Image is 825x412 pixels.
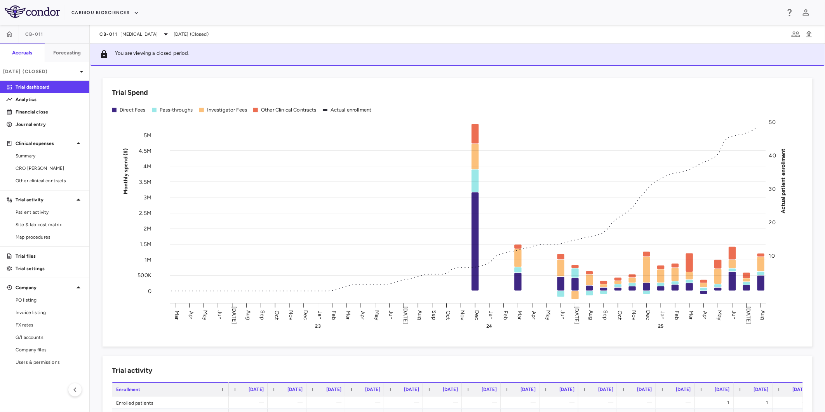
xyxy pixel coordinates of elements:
[122,148,129,194] tspan: Monthly spend ($)
[5,5,60,18] img: logo-full-BYUhSk78.svg
[148,288,151,294] tspan: 0
[559,311,566,319] text: Jun
[139,178,151,185] tspan: 3.5M
[365,387,380,392] span: [DATE]
[769,152,776,159] tspan: 40
[676,387,691,392] span: [DATE]
[602,310,609,320] text: Sep
[769,119,776,126] tspan: 50
[559,387,574,392] span: [DATE]
[16,284,74,291] p: Company
[326,387,341,392] span: [DATE]
[315,323,321,329] text: 23
[345,310,352,319] text: Mar
[754,387,769,392] span: [DATE]
[259,310,266,320] text: Sep
[780,396,808,409] div: —
[717,310,723,320] text: May
[16,209,83,216] span: Patient activity
[745,306,752,324] text: [DATE]
[391,396,419,409] div: —
[174,31,209,38] span: [DATE] (Closed)
[585,396,613,409] div: —
[482,387,497,392] span: [DATE]
[574,306,580,324] text: [DATE]
[139,147,151,154] tspan: 4.5M
[624,396,652,409] div: —
[517,310,523,319] text: Mar
[352,396,380,409] div: —
[137,272,151,279] tspan: 500K
[216,311,223,319] text: Jun
[486,323,492,329] text: 24
[71,7,139,19] button: Caribou Biosciences
[112,396,229,409] div: Enrolled patients
[207,106,247,113] div: Investigator Fees
[331,310,337,319] text: Feb
[731,311,737,319] text: Jun
[459,310,466,320] text: Nov
[547,396,574,409] div: —
[53,49,81,56] h6: Forecasting
[769,252,775,259] tspan: 10
[16,84,83,91] p: Trial dashboard
[16,221,83,228] span: Site & lab cost matrix
[140,241,151,248] tspan: 1.5M
[273,310,280,319] text: Oct
[659,311,666,319] text: Jan
[231,306,237,324] text: [DATE]
[702,396,730,409] div: 1
[139,210,151,216] tspan: 2.5M
[663,396,691,409] div: —
[25,31,44,37] span: CB-011
[16,152,83,159] span: Summary
[443,387,458,392] span: [DATE]
[112,365,152,376] h6: Trial activity
[144,257,151,263] tspan: 1M
[780,148,787,213] tspan: Actual patient enrollment
[374,310,380,320] text: May
[144,225,151,232] tspan: 2M
[16,297,83,304] span: PO listing
[388,311,395,319] text: Jun
[16,309,83,316] span: Invoice listing
[416,310,423,320] text: Aug
[598,387,613,392] span: [DATE]
[121,31,158,38] span: [MEDICAL_DATA]
[508,396,536,409] div: —
[715,387,730,392] span: [DATE]
[245,310,252,320] text: Aug
[144,194,151,201] tspan: 3M
[16,140,74,147] p: Clinical expenses
[112,87,148,98] h6: Trial Spend
[16,253,83,260] p: Trial files
[275,396,303,409] div: —
[445,310,452,319] text: Oct
[741,396,769,409] div: 1
[16,334,83,341] span: G/l accounts
[473,310,480,320] text: Dec
[115,50,190,59] p: You are viewing a closed period.
[430,396,458,409] div: —
[759,310,766,320] text: Aug
[631,310,637,320] text: Nov
[520,387,536,392] span: [DATE]
[160,106,193,113] div: Pass-throughs
[688,310,694,319] text: Mar
[16,234,83,241] span: Map procedures
[16,96,83,103] p: Analytics
[188,311,195,319] text: Apr
[287,387,303,392] span: [DATE]
[116,387,141,392] span: Enrollment
[588,310,595,320] text: Aug
[331,106,372,113] div: Actual enrollment
[431,310,437,320] text: Sep
[469,396,497,409] div: —
[261,106,317,113] div: Other Clinical Contracts
[313,396,341,409] div: —
[236,396,264,409] div: —
[359,311,366,319] text: Apr
[12,49,32,56] h6: Accruals
[16,265,83,272] p: Trial settings
[16,346,83,353] span: Company files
